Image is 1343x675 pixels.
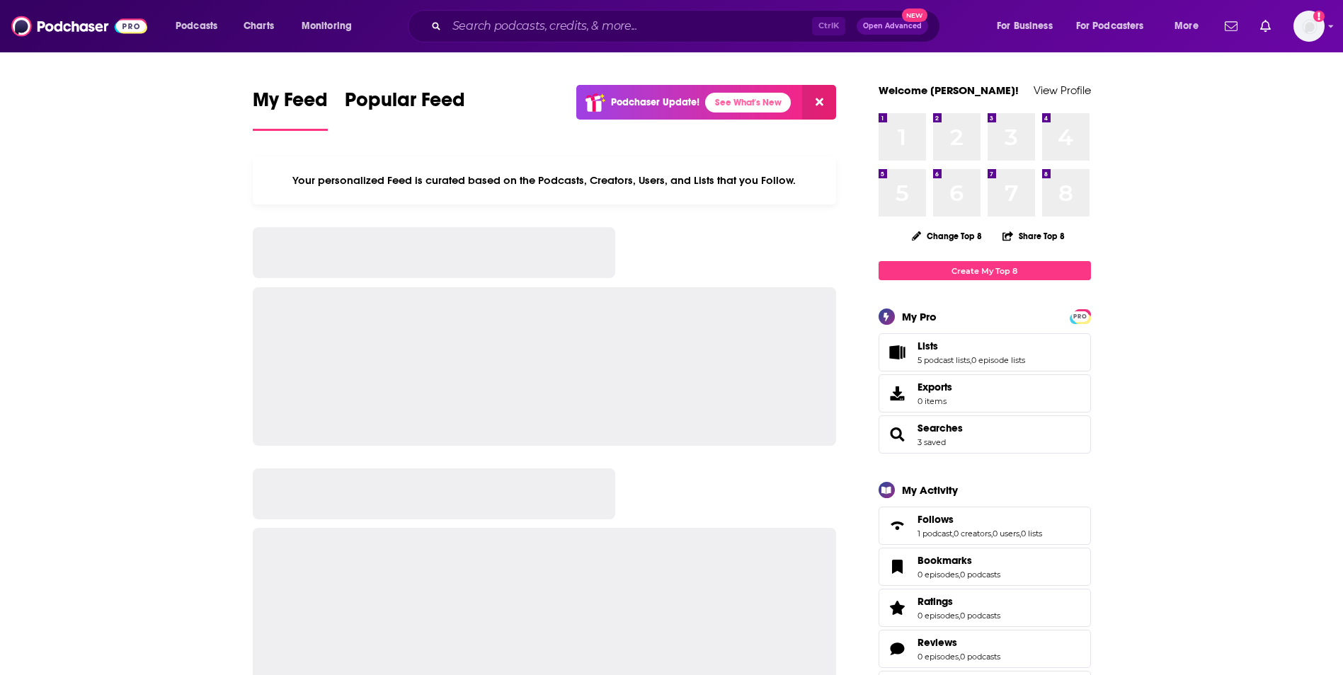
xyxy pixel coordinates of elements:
span: , [952,529,954,538]
div: Search podcasts, credits, & more... [421,10,954,42]
span: , [959,570,960,579]
a: 0 lists [1021,529,1042,538]
span: Ratings [879,589,1091,627]
span: For Podcasters [1076,16,1144,36]
span: 0 items [918,396,952,406]
a: 0 episode lists [971,355,1025,365]
a: 0 users [993,529,1019,538]
a: See What's New [705,93,791,112]
span: Follows [879,507,1091,545]
a: My Feed [253,88,328,131]
div: My Pro [902,310,937,323]
span: Bookmarks [918,554,972,567]
button: open menu [987,15,1070,37]
span: , [959,611,960,621]
button: Open AdvancedNew [857,18,928,35]
span: New [902,8,927,22]
span: Exports [918,381,952,393]
a: 0 creators [954,529,991,538]
a: Searches [884,425,912,444]
span: Monitoring [302,16,352,36]
span: Follows [918,513,954,526]
span: Reviews [879,630,1091,668]
a: Bookmarks [918,554,1000,567]
a: 3 saved [918,437,946,447]
span: , [970,355,971,365]
a: 0 podcasts [960,652,1000,662]
span: , [991,529,993,538]
div: My Activity [902,483,958,497]
a: Exports [879,374,1091,412]
span: , [959,652,960,662]
span: Logged in as TinaPugh [1293,11,1325,42]
a: Show notifications dropdown [1219,14,1243,38]
a: Show notifications dropdown [1255,14,1276,38]
span: PRO [1072,311,1089,322]
button: open menu [292,15,370,37]
a: Lists [918,340,1025,352]
a: PRO [1072,311,1089,321]
span: Searches [879,415,1091,454]
p: Podchaser Update! [611,96,699,108]
a: 0 podcasts [960,570,1000,579]
a: View Profile [1034,83,1091,97]
a: Searches [918,422,963,434]
svg: Add a profile image [1313,11,1325,22]
span: My Feed [253,88,328,120]
a: 1 podcast [918,529,952,538]
a: Lists [884,342,912,362]
button: open menu [166,15,236,37]
a: Reviews [918,636,1000,649]
button: open menu [1165,15,1216,37]
span: Bookmarks [879,548,1091,586]
span: Ctrl K [812,17,845,35]
span: For Business [997,16,1053,36]
span: Lists [918,340,938,352]
a: 0 episodes [918,570,959,579]
a: 0 episodes [918,611,959,621]
a: 0 podcasts [960,611,1000,621]
a: Popular Feed [345,88,465,131]
span: Popular Feed [345,88,465,120]
div: Your personalized Feed is curated based on the Podcasts, Creators, Users, and Lists that you Follow. [253,156,837,204]
a: Reviews [884,639,912,659]
span: Reviews [918,636,957,649]
a: 5 podcast lists [918,355,970,365]
span: More [1175,16,1199,36]
button: Share Top 8 [1002,222,1065,250]
img: User Profile [1293,11,1325,42]
a: Ratings [918,595,1000,608]
span: , [1019,529,1021,538]
input: Search podcasts, credits, & more... [447,15,812,37]
img: Podchaser - Follow, Share and Rate Podcasts [11,13,147,40]
span: Open Advanced [863,23,922,30]
a: Ratings [884,598,912,618]
a: Bookmarks [884,557,912,577]
span: Ratings [918,595,953,608]
a: Create My Top 8 [879,261,1091,280]
button: Change Top 8 [903,227,991,245]
span: Lists [879,333,1091,371]
span: Charts [244,16,274,36]
a: 0 episodes [918,652,959,662]
button: open menu [1067,15,1165,37]
a: Follows [884,516,912,536]
a: Follows [918,513,1042,526]
a: Welcome [PERSON_NAME]! [879,83,1019,97]
a: Charts [234,15,282,37]
span: Exports [884,383,912,403]
button: Show profile menu [1293,11,1325,42]
span: Podcasts [176,16,217,36]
